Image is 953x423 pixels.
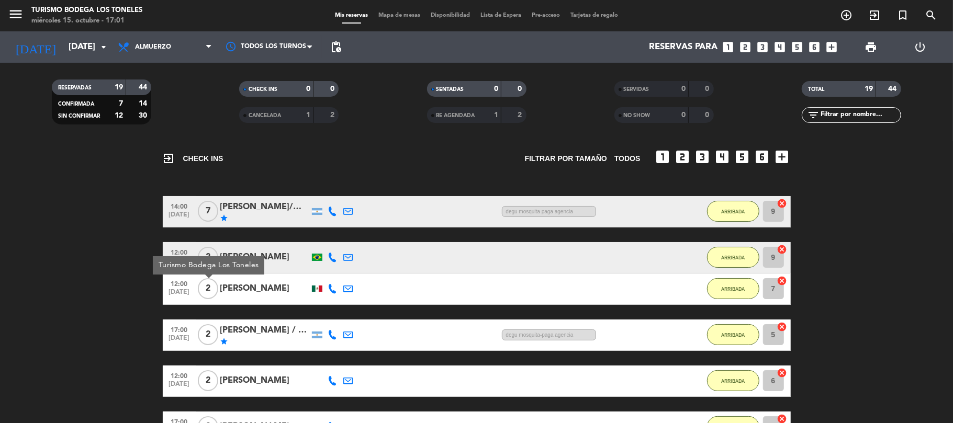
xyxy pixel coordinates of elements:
span: 12:00 [166,369,193,381]
i: exit_to_app [868,9,881,21]
span: Mis reservas [330,13,373,18]
i: add_circle_outline [840,9,853,21]
div: Turismo Bodega Los Toneles [31,5,142,16]
span: SIN CONFIRMAR [58,113,100,119]
span: [DATE] [166,335,193,347]
span: TOTAL [808,87,824,92]
i: looks_4 [714,148,731,165]
i: looks_6 [808,40,822,54]
span: TODOS [614,153,641,165]
span: degu mosquita-paga agencia [502,329,596,340]
strong: 30 [139,112,149,119]
div: [PERSON_NAME]/Mendoza Para Brasileros [220,200,309,214]
i: arrow_drop_down [97,41,110,53]
i: add_box [825,40,839,54]
span: 14:00 [166,200,193,212]
span: 7 [198,201,218,222]
span: CANCELADA [249,113,281,118]
span: 17:00 [166,323,193,335]
button: ARRIBADA [707,278,759,299]
i: menu [8,6,24,22]
i: cancel [777,276,788,286]
strong: 7 [119,100,123,107]
i: looks_two [675,148,691,165]
input: Filtrar por nombre... [820,109,901,121]
span: [DATE] [166,381,193,393]
i: looks_5 [734,148,751,165]
span: RE AGENDADA [436,113,475,118]
span: CONFIRMADA [58,101,94,107]
i: filter_list [807,109,820,121]
i: cancel [777,198,788,209]
i: exit_to_app [163,152,175,165]
strong: 0 [518,85,524,93]
span: degu mosquita paga agencia [502,206,596,217]
span: pending_actions [330,41,342,53]
strong: 44 [888,85,899,93]
span: Tarjetas de regalo [565,13,623,18]
strong: 0 [681,85,686,93]
strong: 0 [307,85,311,93]
span: [DATE] [166,289,193,301]
strong: 12 [115,112,123,119]
div: [PERSON_NAME] [220,374,309,387]
div: miércoles 15. octubre - 17:01 [31,16,142,26]
span: RESERVADAS [58,85,92,90]
span: Almuerzo [135,43,171,51]
span: CHECK INS [249,87,277,92]
div: [PERSON_NAME] [220,250,309,264]
button: menu [8,6,24,26]
button: ARRIBADA [707,247,759,268]
i: search [925,9,937,21]
i: looks_one [655,148,671,165]
strong: 1 [494,111,498,119]
i: [DATE] [8,36,63,59]
span: 2 [198,247,218,268]
span: SERVIDAS [624,87,649,92]
span: ARRIBADA [721,286,745,292]
i: add_box [774,148,791,165]
span: Disponibilidad [425,13,475,18]
span: [DATE] [166,211,193,223]
span: CHECK INS [163,152,223,165]
strong: 0 [330,85,337,93]
button: ARRIBADA [707,324,759,345]
button: ARRIBADA [707,201,759,222]
i: looks_3 [756,40,770,54]
i: looks_two [739,40,753,54]
i: cancel [777,244,788,255]
i: looks_6 [754,148,771,165]
strong: 0 [705,111,711,119]
div: [PERSON_NAME] / Winecamp [220,324,309,337]
i: looks_one [722,40,735,54]
strong: 0 [494,85,498,93]
span: 2 [198,370,218,391]
span: Mapa de mesas [373,13,425,18]
span: ARRIBADA [721,209,745,214]
span: SENTADAS [436,87,464,92]
div: [PERSON_NAME] [220,282,309,295]
span: NO SHOW [624,113,651,118]
div: LOG OUT [895,31,945,63]
span: ARRIBADA [721,332,745,338]
strong: 19 [115,84,123,91]
i: turned_in_not [896,9,909,21]
strong: 19 [865,85,873,93]
span: Filtrar por tamaño [525,153,607,165]
i: star [220,337,229,346]
i: power_settings_new [914,41,927,53]
span: 2 [198,324,218,345]
i: looks_3 [694,148,711,165]
strong: 44 [139,84,149,91]
strong: 0 [681,111,686,119]
strong: 1 [307,111,311,119]
i: looks_5 [791,40,804,54]
i: cancel [777,322,788,332]
span: Lista de Espera [475,13,526,18]
strong: 2 [518,111,524,119]
span: ARRIBADA [721,255,745,260]
strong: 14 [139,100,149,107]
strong: 2 [330,111,337,119]
button: ARRIBADA [707,370,759,391]
span: 2 [198,278,218,299]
